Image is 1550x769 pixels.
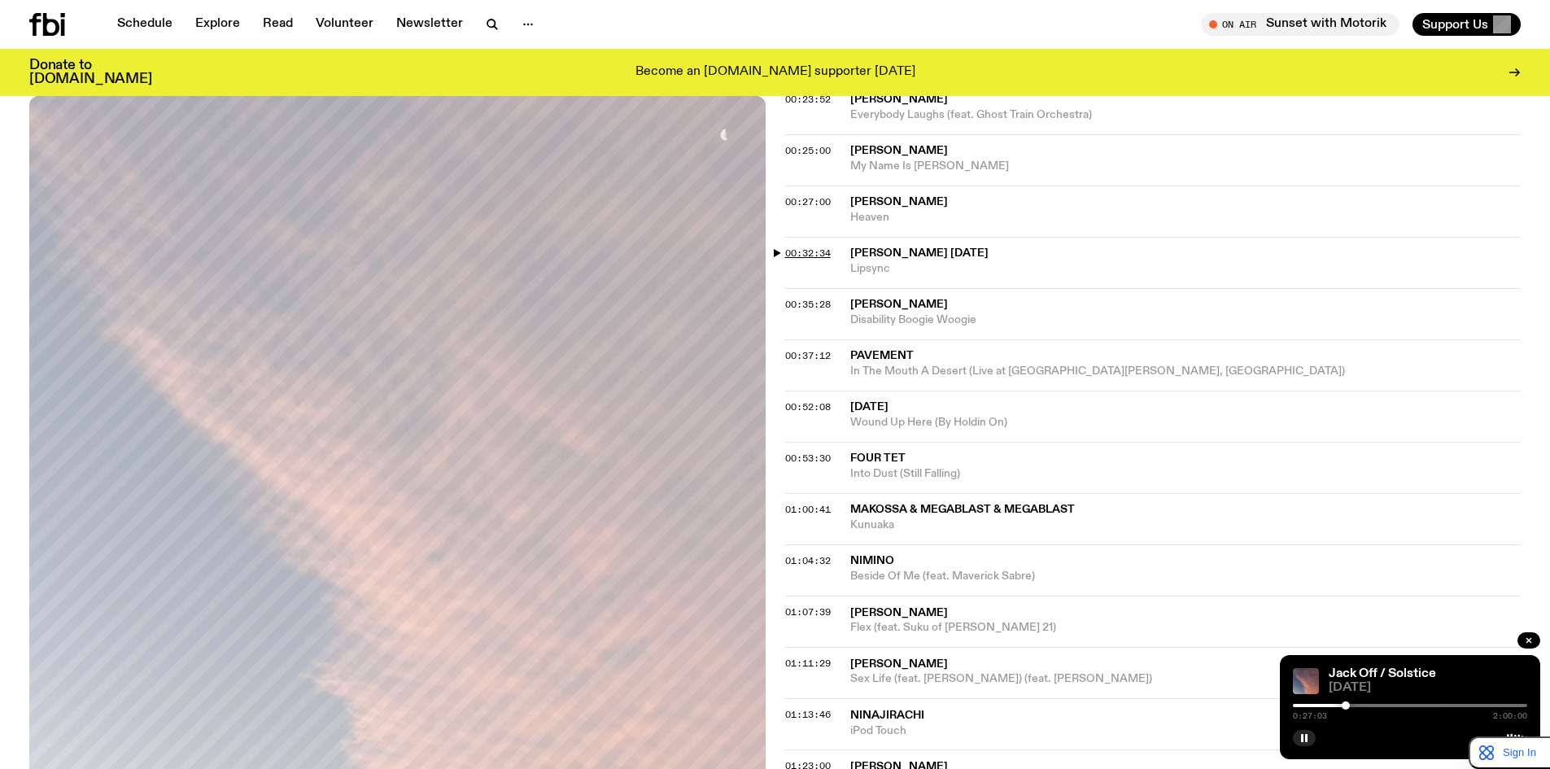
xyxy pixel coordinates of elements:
h3: Donate to [DOMAIN_NAME] [29,59,152,86]
button: 00:27:00 [785,198,831,207]
button: 01:04:32 [785,557,831,566]
span: Four Tet [850,452,906,464]
button: 00:32:34 [785,249,831,258]
span: Ninajirachi [850,710,924,721]
button: On AirSunset with Motorik [1201,13,1399,36]
a: Jack Off / Solstice [1329,667,1436,680]
span: 0:27:03 [1293,712,1327,720]
a: Volunteer [306,13,383,36]
button: 00:52:08 [785,403,831,412]
button: 01:11:29 [785,659,831,668]
span: Makossa & Megablast & Megablast [850,504,1075,515]
span: 00:53:30 [785,452,831,465]
span: [PERSON_NAME] [850,196,948,208]
p: Become an [DOMAIN_NAME] supporter [DATE] [635,65,915,80]
span: [PERSON_NAME] [DATE] [850,247,989,259]
button: 01:00:41 [785,505,831,514]
span: 2:00:00 [1493,712,1527,720]
span: Wound Up Here (By Holdin On) [850,415,1522,430]
span: [DATE] [1329,682,1527,694]
span: Beside Of Me (feat. Maverick Sabre) [850,569,1522,584]
span: Into Dust (Still Falling) [850,466,1522,482]
span: 01:07:39 [785,605,831,618]
span: Tune in live [1219,18,1391,30]
span: 00:23:52 [785,93,831,106]
span: Nimino [850,555,894,566]
button: 00:25:00 [785,146,831,155]
span: My Name Is [PERSON_NAME] [850,159,1522,174]
span: Support Us [1422,17,1488,32]
span: Pavement [850,350,914,361]
span: Sex Life (feat. [PERSON_NAME]) (feat. [PERSON_NAME]) [850,671,1522,687]
span: Disability Boogie Woogie [850,312,1522,328]
a: Newsletter [386,13,473,36]
span: [PERSON_NAME] [850,145,948,156]
span: 00:52:08 [785,400,831,413]
span: iPod Touch [850,723,1379,739]
span: [PERSON_NAME] [850,658,948,670]
span: Kunuaka [850,518,1522,533]
span: Flex (feat. Suku of [PERSON_NAME] 21) [850,620,1522,636]
button: 00:23:52 [785,95,831,104]
span: Lipsync [850,261,1522,277]
span: 00:37:12 [785,349,831,362]
span: 01:13:46 [785,708,831,721]
span: [PERSON_NAME] [850,299,948,310]
span: Everybody Laughs (feat. Ghost Train Orchestra) [850,107,1522,123]
a: Read [253,13,303,36]
span: [PERSON_NAME] [850,607,948,618]
span: 01:11:29 [785,657,831,670]
button: 01:07:39 [785,608,831,617]
span: 00:25:00 [785,144,831,157]
button: 00:37:12 [785,352,831,360]
button: Support Us [1412,13,1521,36]
span: [PERSON_NAME] [850,94,948,105]
a: Schedule [107,13,182,36]
button: 01:13:46 [785,710,831,719]
span: 00:32:34 [785,247,831,260]
span: 01:04:32 [785,554,831,567]
span: Heaven [850,210,1522,225]
span: 00:35:28 [785,298,831,311]
span: [DATE] [850,401,889,413]
span: 01:00:41 [785,503,831,516]
span: In The Mouth A Desert (Live at [GEOGRAPHIC_DATA][PERSON_NAME], [GEOGRAPHIC_DATA]) [850,364,1522,379]
a: Explore [186,13,250,36]
span: 00:27:00 [785,195,831,208]
button: 00:35:28 [785,300,831,309]
button: 00:53:30 [785,454,831,463]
